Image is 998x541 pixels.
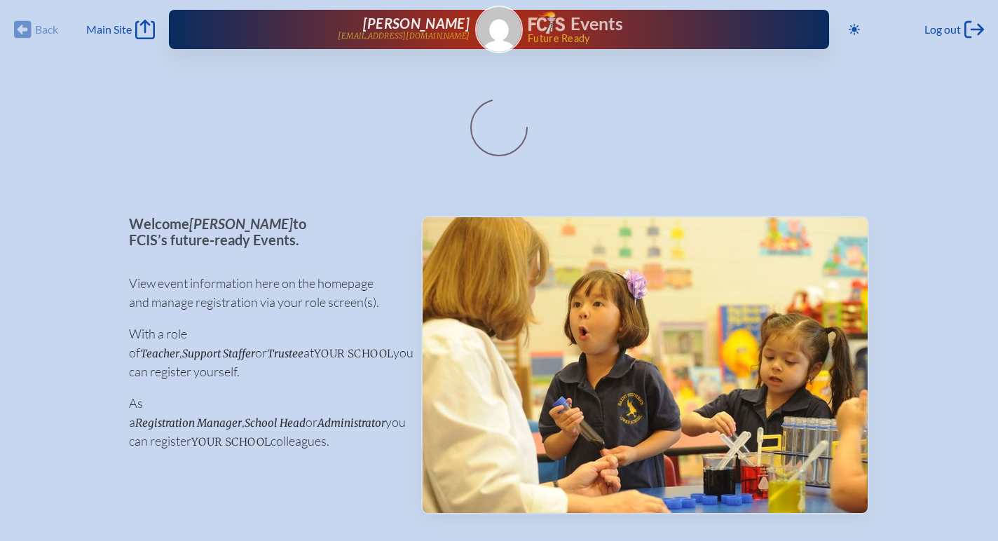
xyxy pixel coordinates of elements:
p: View event information here on the homepage and manage registration via your role screen(s). [129,274,399,312]
span: Log out [924,22,961,36]
span: [PERSON_NAME] [189,215,293,232]
a: [PERSON_NAME][EMAIL_ADDRESS][DOMAIN_NAME] [214,15,470,43]
span: School Head [245,416,306,430]
span: Main Site [86,22,132,36]
p: As a , or you can register colleagues. [129,394,399,451]
span: Support Staffer [182,347,255,360]
p: [EMAIL_ADDRESS][DOMAIN_NAME] [338,32,470,41]
span: Administrator [317,416,385,430]
p: With a role of , or at you can register yourself. [129,324,399,381]
p: Welcome to FCIS’s future-ready Events. [129,216,399,247]
span: your school [314,347,393,360]
span: your school [191,435,271,448]
span: Future Ready [528,34,784,43]
img: Events [423,217,868,513]
span: [PERSON_NAME] [363,15,470,32]
a: Main Site [86,20,155,39]
span: Registration Manager [135,416,242,430]
a: Gravatar [475,6,523,53]
span: Trustee [267,347,303,360]
img: Gravatar [477,7,521,52]
span: Teacher [140,347,179,360]
div: FCIS Events — Future ready [528,11,784,43]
